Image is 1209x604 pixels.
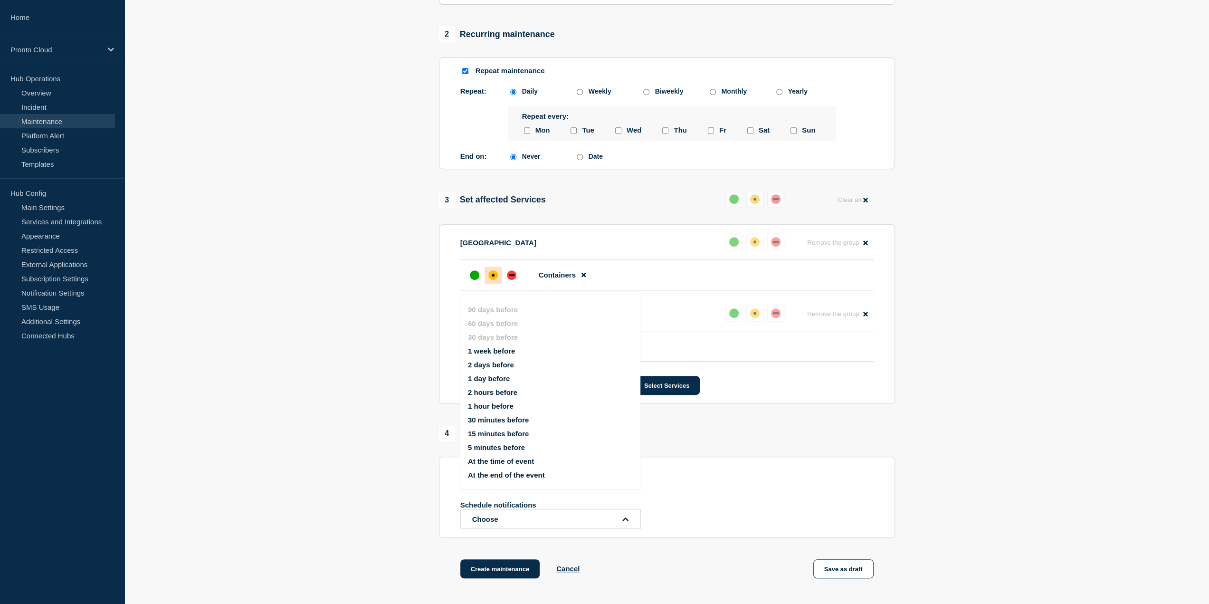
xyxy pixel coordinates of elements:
button: Remove the group [801,233,874,252]
div: down [771,308,781,318]
button: 30 minutes before [468,416,529,424]
button: Select Services [634,376,700,395]
span: Wed [627,126,641,135]
span: Thu [674,126,687,135]
p: [GEOGRAPHIC_DATA] [460,239,536,247]
button: down [767,233,784,250]
button: Cancel [556,565,580,573]
div: affected [750,237,760,247]
div: down [771,237,781,247]
div: Biweekly [655,87,684,95]
div: Yearly [788,87,808,95]
div: up [729,308,739,318]
input: Daily [510,89,516,95]
input: Yearly [776,89,782,95]
input: wednesday checkbox [615,127,621,134]
span: 4 [439,425,455,441]
button: 2 days before [468,361,514,369]
input: friday checkbox [708,127,714,134]
input: Biweekly [643,89,649,95]
button: up [725,305,743,322]
button: affected [746,233,763,250]
button: 2 hours before [468,388,517,396]
div: Notifications [439,425,512,441]
button: 1 week before [468,347,515,355]
button: 90 days before [468,306,518,314]
div: down [771,194,781,204]
div: Never [522,153,541,160]
span: Containers [539,271,576,279]
span: Tue [582,126,594,135]
button: Create maintenance [460,559,540,578]
input: sunday checkbox [790,127,797,134]
span: Fr [719,126,726,135]
input: monday checkbox [524,127,530,134]
div: down [507,270,516,280]
div: up [729,237,739,247]
button: affected [746,305,763,322]
p: End on: [460,152,508,160]
button: down [767,191,784,208]
button: 5 minutes before [468,443,525,451]
span: Sat [759,126,770,135]
div: affected [488,270,498,280]
div: Date [589,153,603,160]
span: Remove the group [807,310,859,317]
div: Set affected Services [439,192,546,208]
button: 1 hour before [468,402,514,410]
button: Clear all [832,191,873,209]
button: up [725,233,743,250]
p: Schedule notifications [460,501,612,509]
input: Never [510,154,516,160]
div: Recurring maintenance [439,26,555,42]
div: up [470,270,479,280]
button: Remove the group [801,305,874,323]
button: down [767,305,784,322]
div: Weekly [589,87,611,95]
p: Repeat: [460,87,508,95]
span: Remove the group [807,239,859,246]
button: At the time of event [468,457,534,465]
button: At the end of the event [468,471,545,479]
input: Repeat maintenance [462,68,468,74]
p: Pronto Cloud [10,46,102,54]
button: open dropdown [460,509,641,529]
p: Repeat every: [522,112,821,120]
button: affected [746,191,763,208]
span: Mon [535,126,550,135]
input: thursday checkbox [662,127,668,134]
input: saturday checkbox [747,127,753,134]
div: affected [750,194,760,204]
div: Monthly [722,87,747,95]
button: Save as draft [813,559,874,578]
button: 60 days before [468,319,518,327]
input: Date [577,154,583,160]
input: tuesday checkbox [571,127,577,134]
button: up [725,191,743,208]
input: Monthly [710,89,716,95]
span: 2 [439,26,455,42]
div: up [729,194,739,204]
button: 30 days before [468,333,518,341]
span: Sun [802,126,815,135]
div: affected [750,308,760,318]
button: 15 minutes before [468,430,529,438]
input: Weekly [577,89,583,95]
p: Repeat maintenance [476,67,545,76]
span: 3 [439,192,455,208]
button: 1 day before [468,374,510,383]
div: Daily [522,87,538,95]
